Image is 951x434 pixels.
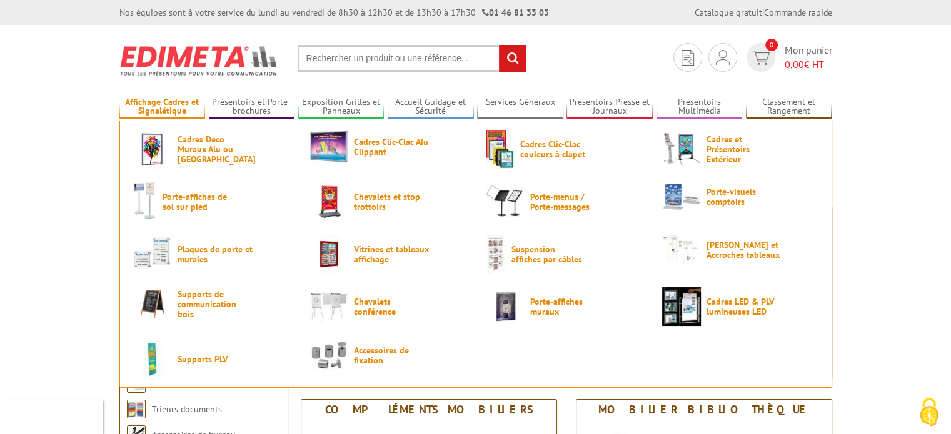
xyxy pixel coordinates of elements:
img: Cadres LED & PLV lumineuses LED [662,287,701,326]
img: Porte-menus / Porte-messages [486,182,525,221]
img: Chevalets conférence [309,287,348,326]
a: Accessoires de fixation [309,340,466,370]
img: Edimeta [119,37,279,84]
img: Porte-visuels comptoirs [662,182,701,211]
span: Suspension affiches par câbles [511,244,586,264]
span: Cadres Clic-Clac Alu Clippant [354,137,429,157]
a: [PERSON_NAME] et Accroches tableaux [662,235,818,265]
img: devis rapide [682,50,694,66]
img: Accessoires de fixation [309,340,348,370]
img: Vitrines et tableaux affichage [309,235,348,274]
a: Porte-affiches muraux [486,287,642,326]
strong: 01 46 81 33 03 [482,7,549,18]
a: Catalogue gratuit [695,7,762,18]
span: Supports de communication bois [178,289,253,319]
span: Cadres et Présentoirs Extérieur [707,134,782,164]
a: Cadres Clic-Clac couleurs à clapet [486,130,642,169]
div: Nos équipes sont à votre service du lundi au vendredi de 8h30 à 12h30 et de 13h30 à 17h30 [119,6,549,19]
div: Mobilier Bibliothèque [580,403,828,417]
a: Présentoirs et Porte-brochures [209,97,295,117]
a: Cadres Clic-Clac Alu Clippant [309,130,466,163]
a: Classement et Rangement [746,97,832,117]
img: Cadres Deco Muraux Alu ou Bois [133,130,172,169]
span: Cadres Deco Muraux Alu ou [GEOGRAPHIC_DATA] [178,134,253,164]
div: | [695,6,832,19]
span: 0,00 [785,58,804,71]
span: Chevalets et stop trottoirs [354,192,429,212]
img: Cimaises et Accroches tableaux [662,235,701,265]
a: Exposition Grilles et Panneaux [298,97,385,117]
img: devis rapide [716,50,730,65]
img: Plaques de porte et murales [133,235,172,274]
img: Cadres Clic-Clac Alu Clippant [309,130,348,163]
span: Chevalets conférence [354,297,429,317]
img: Cadres Clic-Clac couleurs à clapet [486,130,515,169]
a: Supports PLV [133,340,289,378]
span: Accessoires de fixation [354,345,429,365]
div: Compléments mobiliers [304,403,553,417]
a: devis rapide 0 Mon panier 0,00€ HT [743,43,832,72]
a: Porte-visuels comptoirs [662,182,818,211]
a: Suspension affiches par câbles [486,235,642,274]
span: Porte-affiches de sol sur pied [163,192,238,212]
span: Mon panier [785,43,832,72]
a: Porte-affiches de sol sur pied [133,182,289,221]
span: Porte-visuels comptoirs [707,187,782,207]
img: Porte-affiches de sol sur pied [133,182,157,221]
a: Chevalets et stop trottoirs [309,182,466,221]
img: Porte-affiches muraux [486,287,525,326]
button: Cookies (fenêtre modale) [907,392,951,434]
a: Accueil Guidage et Sécurité [388,97,474,117]
span: Cadres Clic-Clac couleurs à clapet [520,139,595,159]
a: Trieurs documents [152,403,222,415]
span: Vitrines et tableaux affichage [354,244,429,264]
a: Commande rapide [764,7,832,18]
a: Vitrines et tableaux affichage [309,235,466,274]
a: Cadres Deco Muraux Alu ou [GEOGRAPHIC_DATA] [133,130,289,169]
a: Affichage Cadres et Signalétique [119,97,206,117]
img: devis rapide [752,51,770,65]
img: Cadres et Présentoirs Extérieur [662,130,701,169]
span: Porte-menus / Porte-messages [530,192,605,212]
span: € HT [785,57,832,72]
img: Suspension affiches par câbles [486,235,506,274]
a: Supports de communication bois [133,287,289,320]
a: Présentoirs Presse et Journaux [566,97,653,117]
img: Trieurs documents [127,400,146,418]
a: Chevalets conférence [309,287,466,326]
input: rechercher [499,45,526,72]
img: Chevalets et stop trottoirs [309,182,348,221]
span: [PERSON_NAME] et Accroches tableaux [707,240,782,260]
a: Porte-menus / Porte-messages [486,182,642,221]
span: Supports PLV [178,354,253,364]
span: Cadres LED & PLV lumineuses LED [707,297,782,317]
span: 0 [765,39,778,51]
input: Rechercher un produit ou une référence... [298,45,526,72]
a: Cadres LED & PLV lumineuses LED [662,287,818,326]
span: Plaques de porte et murales [178,244,253,264]
a: Cadres et Présentoirs Extérieur [662,130,818,169]
a: Services Généraux [477,97,563,117]
img: Supports PLV [133,340,172,378]
a: Plaques de porte et murales [133,235,289,274]
a: Présentoirs Multimédia [657,97,743,117]
span: Porte-affiches muraux [530,297,605,317]
img: Cookies (fenêtre modale) [913,397,945,428]
img: Supports de communication bois [133,287,172,320]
